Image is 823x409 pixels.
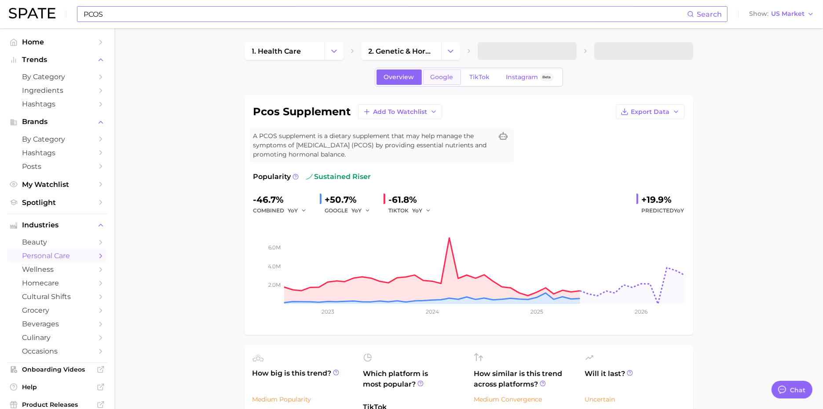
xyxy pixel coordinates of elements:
[530,308,543,315] tspan: 2025
[7,290,107,303] a: cultural shifts
[83,7,687,22] input: Search here for a brand, industry, or ingredient
[7,276,107,290] a: homecare
[253,172,291,182] span: Popularity
[747,8,816,20] button: ShowUS Market
[7,219,107,232] button: Industries
[245,42,325,60] a: 1. health care
[325,205,377,216] div: GOOGLE
[22,56,92,64] span: Trends
[7,97,107,111] a: Hashtags
[431,73,454,81] span: Google
[22,100,92,108] span: Hashtags
[7,146,107,160] a: Hashtags
[7,303,107,317] a: grocery
[22,162,92,171] span: Posts
[7,235,107,249] a: beauty
[377,69,422,85] a: Overview
[252,47,301,55] span: 1. health care
[389,205,437,216] div: TIKTOK
[22,292,92,301] span: cultural shifts
[306,173,313,180] img: sustained riser
[423,69,461,85] a: Google
[9,8,55,18] img: SPATE
[7,196,107,209] a: Spotlight
[325,42,344,60] button: Change Category
[7,84,107,97] a: Ingredients
[252,368,353,390] span: How big is this trend?
[7,344,107,358] a: occasions
[7,53,107,66] button: Trends
[253,106,351,117] h1: pcos supplement
[373,108,428,116] span: Add to Watchlist
[7,35,107,49] a: Home
[7,70,107,84] a: by Category
[425,308,439,315] tspan: 2024
[325,193,377,207] div: +50.7%
[7,178,107,191] a: My Watchlist
[7,249,107,263] a: personal care
[321,308,334,315] tspan: 2023
[253,193,313,207] div: -46.7%
[7,380,107,394] a: Help
[22,383,92,391] span: Help
[384,73,414,81] span: Overview
[22,118,92,126] span: Brands
[631,108,670,116] span: Export Data
[7,115,107,128] button: Brands
[749,11,768,16] span: Show
[7,317,107,331] a: beverages
[22,279,92,287] span: homecare
[288,207,298,214] span: YoY
[616,104,684,119] button: Export Data
[22,365,92,373] span: Onboarding Videos
[369,47,434,55] span: 2. genetic & hormone disorders
[22,38,92,46] span: Home
[363,369,464,398] span: Which platform is most popular?
[361,42,441,60] a: 2. genetic & hormone disorders
[22,238,92,246] span: beauty
[543,73,551,81] span: Beta
[22,252,92,260] span: personal care
[22,86,92,95] span: Ingredients
[7,160,107,173] a: Posts
[642,205,684,216] span: Predicted
[7,363,107,376] a: Onboarding Videos
[506,73,538,81] span: Instagram
[253,131,493,159] span: A PCOS supplement is a dietary supplement that may help manage the symptoms of [MEDICAL_DATA] (PC...
[22,73,92,81] span: by Category
[22,265,92,274] span: wellness
[22,135,92,143] span: by Category
[642,193,684,207] div: +19.9%
[22,149,92,157] span: Hashtags
[22,333,92,342] span: culinary
[413,207,423,214] span: YoY
[22,347,92,355] span: occasions
[462,69,497,85] a: TikTok
[635,308,647,315] tspan: 2026
[7,331,107,344] a: culinary
[441,42,460,60] button: Change Category
[389,193,437,207] div: -61.8%
[306,172,371,182] span: sustained riser
[7,132,107,146] a: by Category
[771,11,805,16] span: US Market
[22,198,92,207] span: Spotlight
[352,207,362,214] span: YoY
[585,369,685,390] span: Will it last?
[413,205,432,216] button: YoY
[697,10,722,18] span: Search
[22,180,92,189] span: My Watchlist
[474,369,574,390] span: How similar is this trend across platforms?
[474,394,574,405] div: Medium Convergence
[22,221,92,229] span: Industries
[22,401,92,409] span: Product Releases
[22,306,92,314] span: grocery
[352,205,371,216] button: YoY
[7,263,107,276] a: wellness
[288,205,307,216] button: YoY
[358,104,442,119] button: Add to Watchlist
[22,320,92,328] span: beverages
[470,73,490,81] span: TikTok
[674,207,684,214] span: YoY
[585,394,685,405] div: Uncertain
